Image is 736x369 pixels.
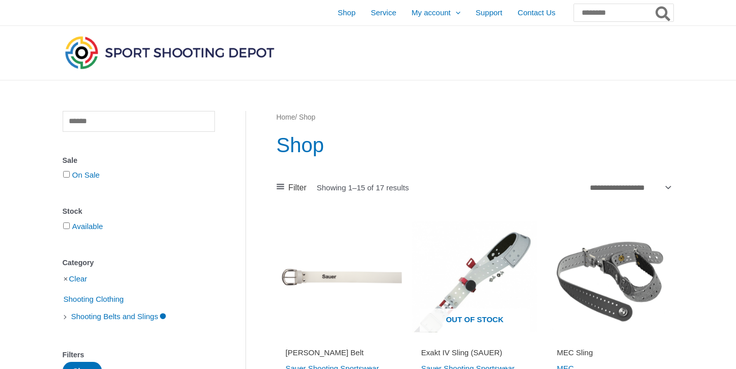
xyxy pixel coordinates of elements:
button: Search [653,4,673,21]
img: MEC Sling [548,214,673,339]
a: Out of stock [412,214,537,339]
a: [PERSON_NAME] Belt [286,348,393,361]
a: On Sale [72,171,100,179]
a: Available [72,222,103,231]
div: Stock [63,204,215,219]
a: MEC Sling [557,348,664,361]
span: Shooting Belts and Slings [70,308,159,325]
a: Clear [69,274,87,283]
img: SAUER Belt [277,214,402,339]
img: Exakt IV Sling [412,214,537,339]
div: Sale [63,153,215,168]
img: Sport Shooting Depot [63,34,277,71]
a: Exakt IV Sling (SAUER) [421,348,528,361]
div: Filters [63,348,215,362]
input: Available [63,222,70,229]
a: Shooting Belts and Slings [70,311,168,320]
a: Home [277,113,295,121]
h2: Exakt IV Sling (SAUER) [421,348,528,358]
input: On Sale [63,171,70,178]
h2: [PERSON_NAME] Belt [286,348,393,358]
h1: Shop [277,131,673,159]
span: Filter [288,180,307,195]
a: Filter [277,180,307,195]
select: Shop order [586,180,673,195]
div: Category [63,256,215,270]
p: Showing 1–15 of 17 results [317,184,409,191]
span: Shooting Clothing [63,291,125,308]
h2: MEC Sling [557,348,664,358]
nav: Breadcrumb [277,111,673,124]
a: Shooting Clothing [63,294,125,303]
span: Out of stock [420,308,530,332]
